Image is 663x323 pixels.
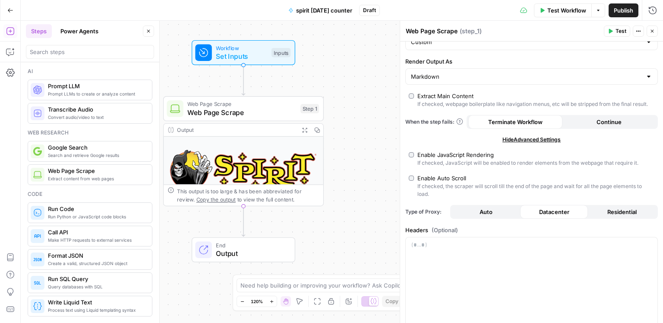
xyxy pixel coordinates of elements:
div: If checked, JavaScript will be enabled to render elements from the webpage that require it. [417,159,638,167]
span: Test [616,27,626,35]
span: Terminate Workflow [488,118,543,126]
div: Enable Auto Scroll [417,174,466,182]
span: Write Liquid Text [48,298,145,307]
span: Search and retrieve Google results [48,152,145,159]
input: Custom [411,38,642,46]
g: Edge from step_1 to end [242,206,245,236]
span: Residential [607,208,637,216]
div: EndOutput [163,237,324,262]
div: Code [28,190,152,198]
span: Datacenter [539,208,569,216]
span: Output [216,248,286,259]
button: Steps [26,24,52,38]
a: When the step fails: [405,118,463,126]
span: Prompt LLM [48,82,145,90]
input: Markdown [411,72,642,81]
span: Draft [363,6,376,14]
span: Hide Advanced Settings [502,136,561,144]
div: If checked, webpage boilerplate like navigation menus, etc will be stripped from the final result. [417,100,648,108]
input: Extract Main ContentIf checked, webpage boilerplate like navigation menus, etc will be stripped f... [409,93,414,99]
button: Copy [382,296,402,307]
span: Run Python or JavaScript code blocks [48,213,145,220]
div: Web research [28,129,152,137]
button: Residential [588,205,656,219]
span: Create a valid, structured JSON object [48,260,145,267]
span: Web Page Scrape [48,166,145,175]
span: (Optional) [432,226,458,234]
span: Format JSON [48,251,145,260]
button: Publish [609,3,638,17]
span: Publish [614,6,633,15]
span: Type of Proxy: [405,208,447,216]
span: Extract content from web pages [48,175,145,182]
span: Prompt LLMs to create or analyze content [48,90,145,97]
textarea: Web Page Scrape [406,27,458,35]
input: Search steps [30,48,150,56]
button: Test [604,26,630,37]
button: Auto [452,205,520,219]
span: ( step_1 ) [460,27,482,35]
span: Convert audio/video to text [48,114,145,121]
span: Copy [385,297,398,305]
span: Web Page Scrape [187,107,296,118]
div: Output [177,126,295,134]
input: Enable JavaScript RenderingIf checked, JavaScript will be enabled to render elements from the web... [409,152,414,157]
div: Extract Main Content [417,92,474,100]
input: Enable Auto ScrollIf checked, the scraper will scroll till the end of the page and wait for all t... [409,176,414,181]
span: spirit [DATE] counter [296,6,352,15]
span: Call API [48,228,145,237]
button: Test Workflow [534,3,591,17]
label: Render Output As [405,57,658,66]
div: This output is too large & has been abbreviated for review. to view the full content. [177,187,319,204]
span: Transcribe Audio [48,105,145,114]
div: Step 1 [300,104,319,114]
div: WorkflowSet InputsInputs [163,40,324,65]
span: Set Inputs [216,51,267,61]
span: Process text using Liquid templating syntax [48,307,145,313]
g: Edge from start to step_1 [242,65,245,95]
div: Ai [28,67,152,75]
div: If checked, the scraper will scroll till the end of the page and wait for all the page elements t... [417,182,654,198]
div: Web Page ScrapeWeb Page ScrapeStep 1Output**** **** * *****This output is too large & has been ab... [163,96,324,206]
span: Google Search [48,143,145,152]
label: Headers [405,226,658,234]
span: Continue [597,118,622,126]
button: spirit [DATE] counter [283,3,357,17]
button: Continue [562,115,657,129]
span: End [216,241,286,249]
span: Auto [480,208,493,216]
div: Inputs [272,48,290,58]
span: Web Page Scrape [187,100,296,108]
div: Enable JavaScript Rendering [417,150,494,159]
span: Copy the output [196,196,236,202]
span: Make HTTP requests to external services [48,237,145,243]
span: 120% [251,298,263,305]
span: Run SQL Query [48,275,145,283]
span: Query databases with SQL [48,283,145,290]
span: Workflow [216,44,267,52]
span: Test Workflow [547,6,586,15]
span: Run Code [48,205,145,213]
button: Power Agents [55,24,104,38]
